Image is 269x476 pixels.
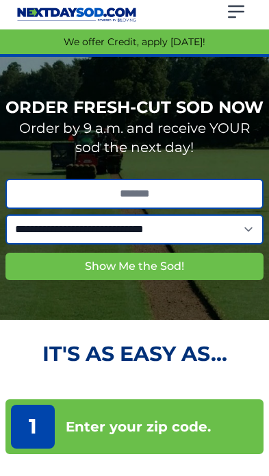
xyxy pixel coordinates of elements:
p: Order by 9 a.m. and receive YOUR sod the next day! [5,118,264,157]
h1: Order Fresh-Cut Sod Now [5,97,264,118]
p: 1 [11,405,55,449]
p: Enter your zip code. [66,417,211,436]
h2: It's as Easy As... [5,342,264,366]
a: We offer Credit, apply [DATE]! [64,36,205,48]
button: Show Me the Sod! [5,253,264,280]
